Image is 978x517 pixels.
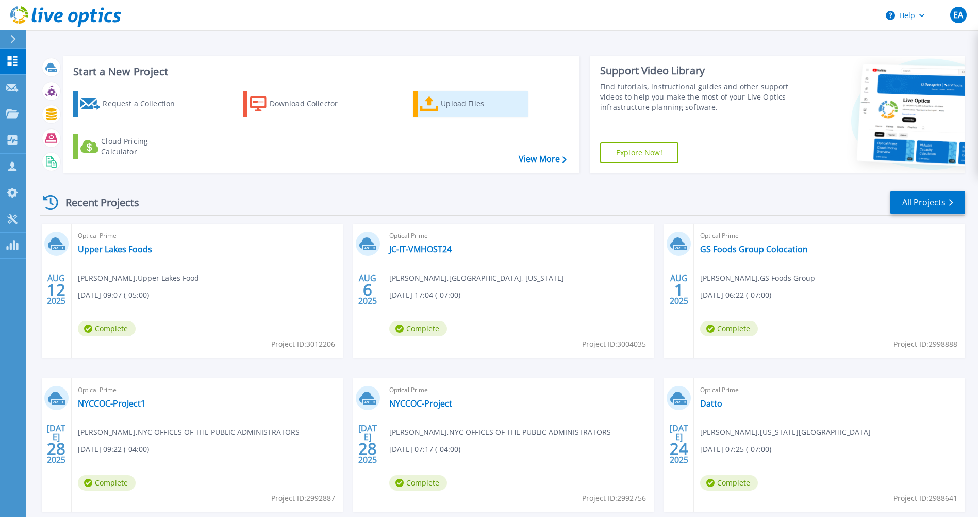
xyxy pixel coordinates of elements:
[700,289,771,301] span: [DATE] 06:22 (-07:00)
[600,142,678,163] a: Explore Now!
[890,191,965,214] a: All Projects
[270,93,352,114] div: Download Collector
[78,244,152,254] a: Upper Lakes Foods
[700,272,815,284] span: [PERSON_NAME] , GS Foods Group
[700,384,959,396] span: Optical Prime
[389,244,452,254] a: JC-IT-VMHOST24
[73,91,188,117] a: Request a Collection
[700,230,959,241] span: Optical Prime
[389,444,460,455] span: [DATE] 07:17 (-04:00)
[670,444,688,453] span: 24
[700,244,808,254] a: GS Foods Group Colocation
[700,427,871,438] span: [PERSON_NAME] , [US_STATE][GEOGRAPHIC_DATA]
[413,91,528,117] a: Upload Files
[271,338,335,350] span: Project ID: 3012206
[389,230,648,241] span: Optical Prime
[582,338,646,350] span: Project ID: 3004035
[358,425,377,463] div: [DATE] 2025
[358,444,377,453] span: 28
[389,427,611,438] span: [PERSON_NAME] , NYC OFFICES OF THE PUBLIC ADMINISTRATORS
[47,444,65,453] span: 28
[700,321,758,336] span: Complete
[582,493,646,504] span: Project ID: 2992756
[363,285,372,294] span: 6
[389,475,447,491] span: Complete
[46,425,66,463] div: [DATE] 2025
[953,11,963,19] span: EA
[674,285,684,294] span: 1
[519,154,567,164] a: View More
[73,66,566,77] h3: Start a New Project
[78,427,300,438] span: [PERSON_NAME] , NYC OFFICES OF THE PUBLIC ADMINISTRATORS
[46,271,66,309] div: AUG 2025
[103,93,185,114] div: Request a Collection
[893,493,957,504] span: Project ID: 2988641
[73,134,188,159] a: Cloud Pricing Calculator
[389,289,460,301] span: [DATE] 17:04 (-07:00)
[101,136,184,157] div: Cloud Pricing Calculator
[243,91,358,117] a: Download Collector
[78,289,149,301] span: [DATE] 09:07 (-05:00)
[271,493,335,504] span: Project ID: 2992887
[389,272,564,284] span: [PERSON_NAME] , [GEOGRAPHIC_DATA], [US_STATE]
[389,398,452,409] a: NYCCOC-Project
[669,425,689,463] div: [DATE] 2025
[78,384,337,396] span: Optical Prime
[78,444,149,455] span: [DATE] 09:22 (-04:00)
[358,271,377,309] div: AUG 2025
[700,444,771,455] span: [DATE] 07:25 (-07:00)
[40,190,153,215] div: Recent Projects
[78,321,136,336] span: Complete
[700,475,758,491] span: Complete
[441,93,523,114] div: Upload Files
[600,64,791,77] div: Support Video Library
[78,272,199,284] span: [PERSON_NAME] , Upper Lakes Food
[47,285,65,294] span: 12
[78,475,136,491] span: Complete
[389,384,648,396] span: Optical Prime
[669,271,689,309] div: AUG 2025
[78,230,337,241] span: Optical Prime
[893,338,957,350] span: Project ID: 2998888
[78,398,145,409] a: NYCCOC-ProJect1
[389,321,447,336] span: Complete
[700,398,722,409] a: Datto
[600,82,791,112] div: Find tutorials, instructional guides and other support videos to help you make the most of your L...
